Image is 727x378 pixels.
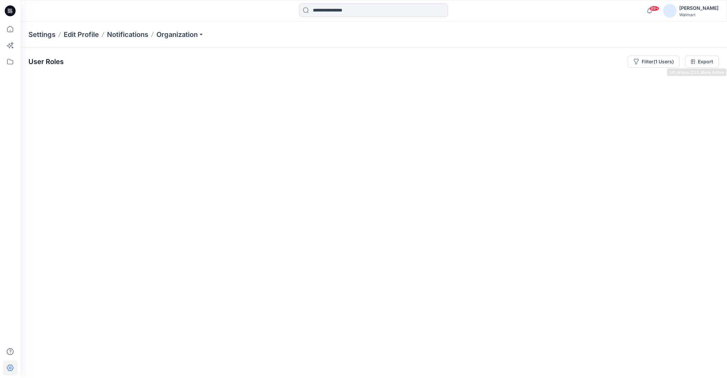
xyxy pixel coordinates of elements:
[679,12,719,17] div: Walmart
[649,6,659,11] span: 99+
[107,30,148,39] a: Notifications
[685,56,719,68] a: Export
[28,30,56,39] p: Settings
[628,56,680,68] button: Filter(1 Users)
[663,4,677,18] img: avatar
[679,4,719,12] div: [PERSON_NAME]
[28,58,64,66] p: User Roles
[64,30,99,39] a: Edit Profile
